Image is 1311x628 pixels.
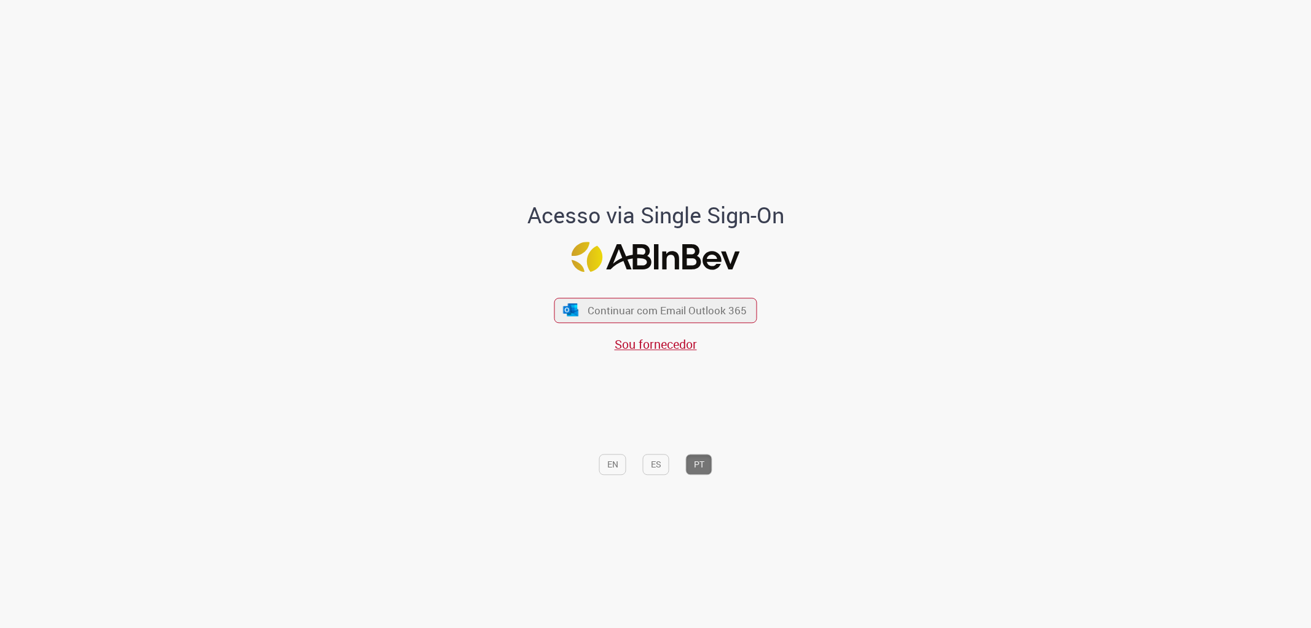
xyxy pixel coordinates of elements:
button: PT [686,454,712,475]
img: Logo ABInBev [572,242,740,272]
button: ES [643,454,669,475]
button: ícone Azure/Microsoft 360 Continuar com Email Outlook 365 [554,298,757,323]
a: Sou fornecedor [615,336,697,352]
button: EN [599,454,626,475]
h1: Acesso via Single Sign-On [485,203,826,228]
img: ícone Azure/Microsoft 360 [562,303,579,316]
span: Continuar com Email Outlook 365 [588,303,747,317]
